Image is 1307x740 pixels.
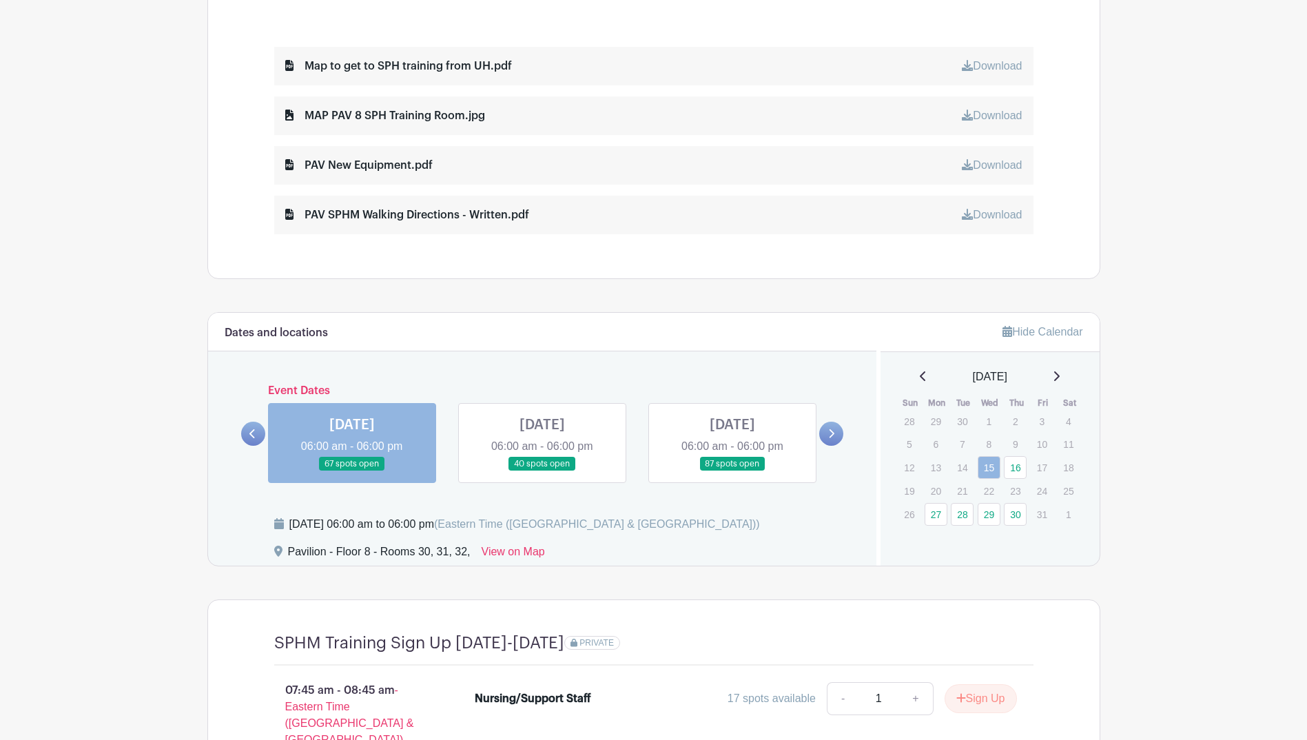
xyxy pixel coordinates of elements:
[288,544,471,566] div: Pavilion - Floor 8 - Rooms 30, 31, 32,
[951,503,974,526] a: 28
[827,682,858,715] a: -
[973,369,1007,385] span: [DATE]
[274,633,564,653] h4: SPHM Training Sign Up [DATE]-[DATE]
[898,457,920,478] p: 12
[951,480,974,502] p: 21
[978,480,1000,502] p: 22
[1031,457,1053,478] p: 17
[962,60,1022,72] a: Download
[951,457,974,478] p: 14
[897,396,924,410] th: Sun
[285,107,485,124] div: MAP PAV 8 SPH Training Room.jpg
[1004,503,1027,526] a: 30
[898,433,920,455] p: 5
[925,503,947,526] a: 27
[978,411,1000,432] p: 1
[1030,396,1057,410] th: Fri
[925,457,947,478] p: 13
[962,209,1022,220] a: Download
[265,384,820,398] h6: Event Dates
[225,327,328,340] h6: Dates and locations
[434,518,760,530] span: (Eastern Time ([GEOGRAPHIC_DATA] & [GEOGRAPHIC_DATA]))
[898,504,920,525] p: 26
[1057,480,1080,502] p: 25
[1031,411,1053,432] p: 3
[1004,433,1027,455] p: 9
[898,480,920,502] p: 19
[925,433,947,455] p: 6
[285,207,529,223] div: PAV SPHM Walking Directions - Written.pdf
[1004,456,1027,479] a: 16
[978,456,1000,479] a: 15
[475,690,591,707] div: Nursing/Support Staff
[289,516,760,533] div: [DATE] 06:00 am to 06:00 pm
[728,690,816,707] div: 17 spots available
[924,396,951,410] th: Mon
[945,684,1017,713] button: Sign Up
[1031,480,1053,502] p: 24
[925,480,947,502] p: 20
[1031,433,1053,455] p: 10
[1057,433,1080,455] p: 11
[951,411,974,432] p: 30
[285,157,433,174] div: PAV New Equipment.pdf
[951,433,974,455] p: 7
[898,411,920,432] p: 28
[962,159,1022,171] a: Download
[1004,411,1027,432] p: 2
[1057,504,1080,525] p: 1
[1031,504,1053,525] p: 31
[1003,396,1030,410] th: Thu
[1002,326,1082,338] a: Hide Calendar
[898,682,933,715] a: +
[950,396,977,410] th: Tue
[977,396,1004,410] th: Wed
[1056,396,1083,410] th: Sat
[285,58,512,74] div: Map to get to SPH training from UH.pdf
[579,638,614,648] span: PRIVATE
[482,544,545,566] a: View on Map
[978,433,1000,455] p: 8
[1004,480,1027,502] p: 23
[1057,457,1080,478] p: 18
[925,411,947,432] p: 29
[978,503,1000,526] a: 29
[1057,411,1080,432] p: 4
[962,110,1022,121] a: Download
